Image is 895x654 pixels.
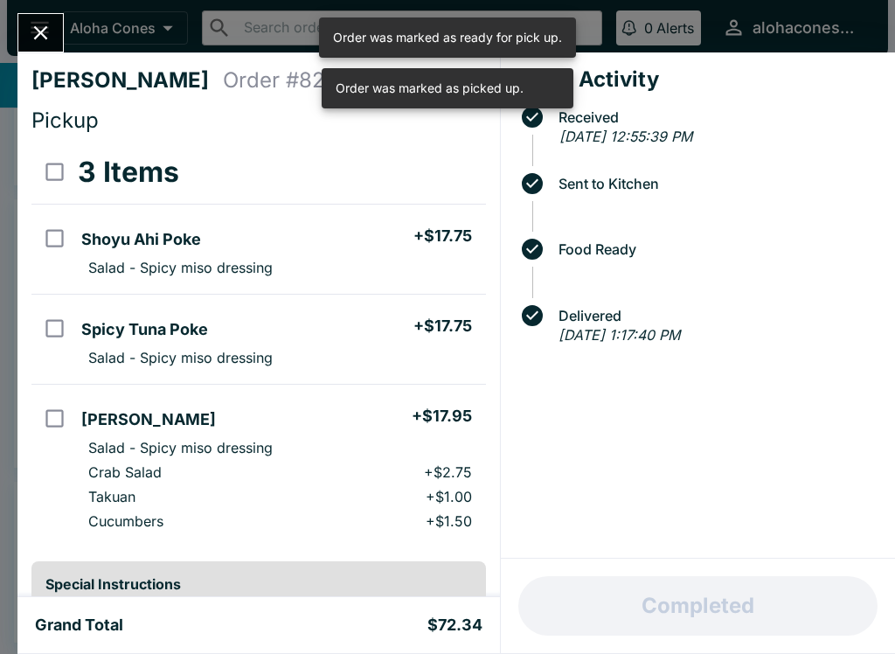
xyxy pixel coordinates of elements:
[31,67,223,94] h4: [PERSON_NAME]
[45,575,472,593] h6: Special Instructions
[515,66,881,93] h4: Order Activity
[88,349,273,366] p: Salad - Spicy miso dressing
[31,141,486,547] table: orders table
[35,615,123,636] h5: Grand Total
[426,512,472,530] p: + $1.50
[550,308,881,324] span: Delivered
[88,439,273,456] p: Salad - Spicy miso dressing
[31,108,99,133] span: Pickup
[88,259,273,276] p: Salad - Spicy miso dressing
[18,14,63,52] button: Close
[88,463,162,481] p: Crab Salad
[426,488,472,505] p: + $1.00
[333,23,562,52] div: Order was marked as ready for pick up.
[413,226,472,247] h5: + $17.75
[81,409,216,430] h5: [PERSON_NAME]
[88,512,163,530] p: Cucumbers
[550,241,881,257] span: Food Ready
[88,488,135,505] p: Takuan
[413,316,472,337] h5: + $17.75
[81,229,201,250] h5: Shoyu Ahi Poke
[550,176,881,191] span: Sent to Kitchen
[336,73,524,103] div: Order was marked as picked up.
[81,319,208,340] h5: Spicy Tuna Poke
[223,67,377,94] h4: Order # 825398
[550,109,881,125] span: Received
[78,155,179,190] h3: 3 Items
[427,615,482,636] h5: $72.34
[559,128,692,145] em: [DATE] 12:55:39 PM
[424,463,472,481] p: + $2.75
[559,326,680,344] em: [DATE] 1:17:40 PM
[412,406,472,427] h5: + $17.95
